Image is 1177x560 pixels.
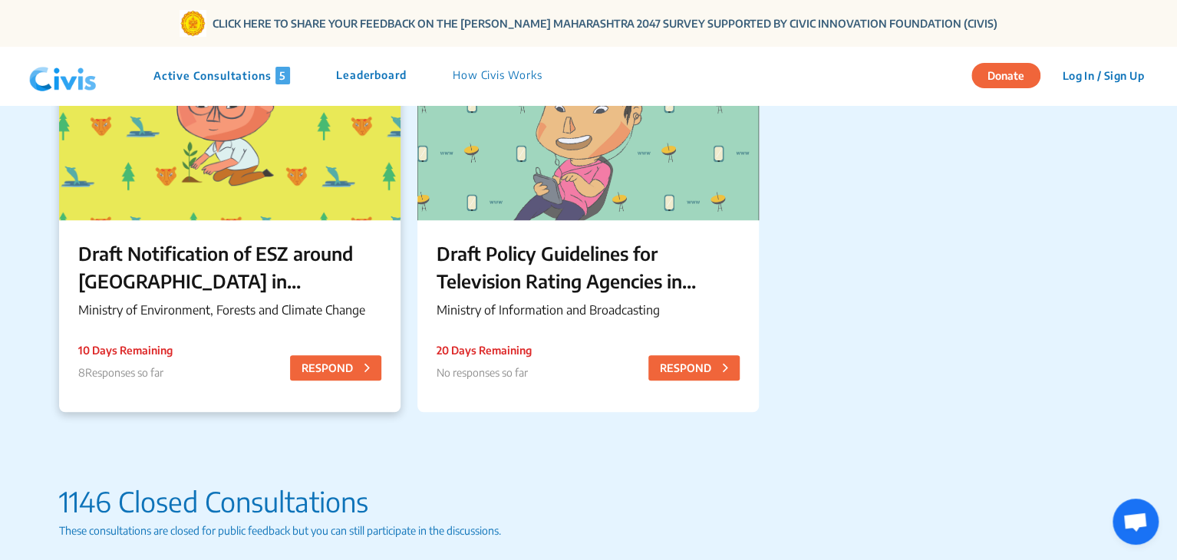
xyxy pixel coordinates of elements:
p: Draft Notification of ESZ around [GEOGRAPHIC_DATA] in [GEOGRAPHIC_DATA] [78,239,381,295]
a: Open chat [1113,499,1159,545]
p: Active Consultations [153,67,290,84]
p: 8 [78,364,173,380]
span: 5 [275,67,290,84]
p: Leaderboard [336,67,407,84]
p: Ministry of Information and Broadcasting [437,301,740,319]
p: These consultations are closed for public feedback but you can still participate in the discussions. [59,522,1119,539]
p: 1146 Closed Consultations [59,481,1119,522]
span: Responses so far [85,366,163,379]
p: How Civis Works [453,67,542,84]
p: 10 Days Remaining [78,342,173,358]
a: CLICK HERE TO SHARE YOUR FEEDBACK ON THE [PERSON_NAME] MAHARASHTRA 2047 SURVEY SUPPORTED BY CIVIC... [213,15,997,31]
a: Donate [971,67,1052,82]
p: Draft Policy Guidelines for Television Rating Agencies in [GEOGRAPHIC_DATA] [437,239,740,295]
img: Gom Logo [180,10,206,37]
button: Log In / Sign Up [1052,64,1154,87]
button: RESPOND [648,355,740,380]
p: 20 Days Remaining [437,342,532,358]
button: RESPOND [290,355,381,380]
a: Draft Policy Guidelines for Television Rating Agencies in [GEOGRAPHIC_DATA]Ministry of Informatio... [417,28,759,412]
p: Ministry of Environment, Forests and Climate Change [78,301,381,319]
button: Donate [971,63,1040,88]
span: No responses so far [437,366,528,379]
a: Draft Notification of ESZ around [GEOGRAPHIC_DATA] in [GEOGRAPHIC_DATA]Ministry of Environment, F... [59,28,401,412]
img: navlogo.png [23,53,103,99]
